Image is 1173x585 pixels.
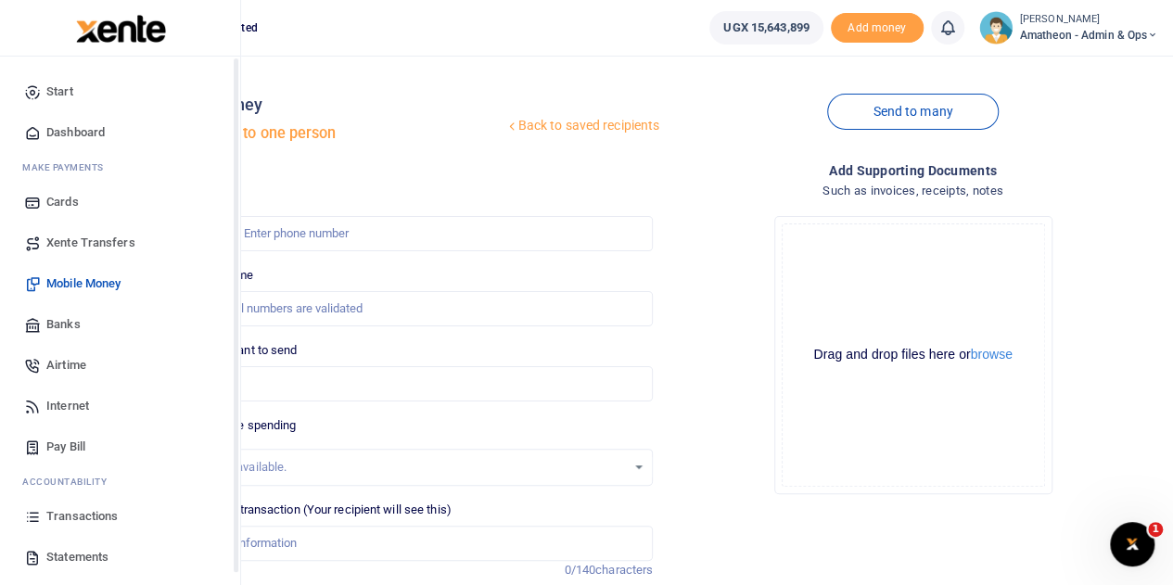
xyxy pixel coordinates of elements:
[1148,522,1163,537] span: 1
[15,537,225,578] a: Statements
[46,548,108,566] span: Statements
[46,397,89,415] span: Internet
[46,123,105,142] span: Dashboard
[15,304,225,345] a: Banks
[46,274,121,293] span: Mobile Money
[46,438,85,456] span: Pay Bill
[15,71,225,112] a: Start
[15,345,225,386] a: Airtime
[15,263,225,304] a: Mobile Money
[1020,27,1158,44] span: Amatheon - Admin & Ops
[15,153,225,182] li: M
[46,315,81,334] span: Banks
[15,112,225,153] a: Dashboard
[702,11,830,45] li: Wallet ballance
[46,83,73,101] span: Start
[668,181,1158,201] h4: Such as invoices, receipts, notes
[504,109,661,143] a: Back to saved recipients
[774,216,1052,494] div: File Uploader
[162,526,653,561] input: Enter extra information
[74,20,166,34] a: logo-small logo-large logo-large
[162,366,653,401] input: UGX
[15,223,225,263] a: Xente Transfers
[36,475,107,489] span: countability
[46,193,79,211] span: Cards
[15,426,225,467] a: Pay Bill
[1020,12,1158,28] small: [PERSON_NAME]
[162,291,653,326] input: MTN & Airtel numbers are validated
[971,348,1013,361] button: browse
[15,182,225,223] a: Cards
[76,15,166,43] img: logo-large
[831,13,924,44] span: Add money
[831,19,924,33] a: Add money
[709,11,822,45] a: UGX 15,643,899
[668,160,1158,181] h4: Add supporting Documents
[162,501,452,519] label: Memo for this transaction (Your recipient will see this)
[15,496,225,537] a: Transactions
[783,346,1044,363] div: Drag and drop files here or
[176,458,626,477] div: No options available.
[46,507,118,526] span: Transactions
[46,234,135,252] span: Xente Transfers
[32,160,104,174] span: ake Payments
[723,19,809,37] span: UGX 15,643,899
[155,95,504,115] h4: Mobile money
[831,13,924,44] li: Toup your wallet
[46,356,86,375] span: Airtime
[155,124,504,143] h5: Send money to one person
[979,11,1158,45] a: profile-user [PERSON_NAME] Amatheon - Admin & Ops
[1110,522,1154,566] iframe: Intercom live chat
[162,216,653,251] input: Enter phone number
[15,386,225,426] a: Internet
[15,467,225,496] li: Ac
[827,94,998,130] a: Send to many
[979,11,1013,45] img: profile-user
